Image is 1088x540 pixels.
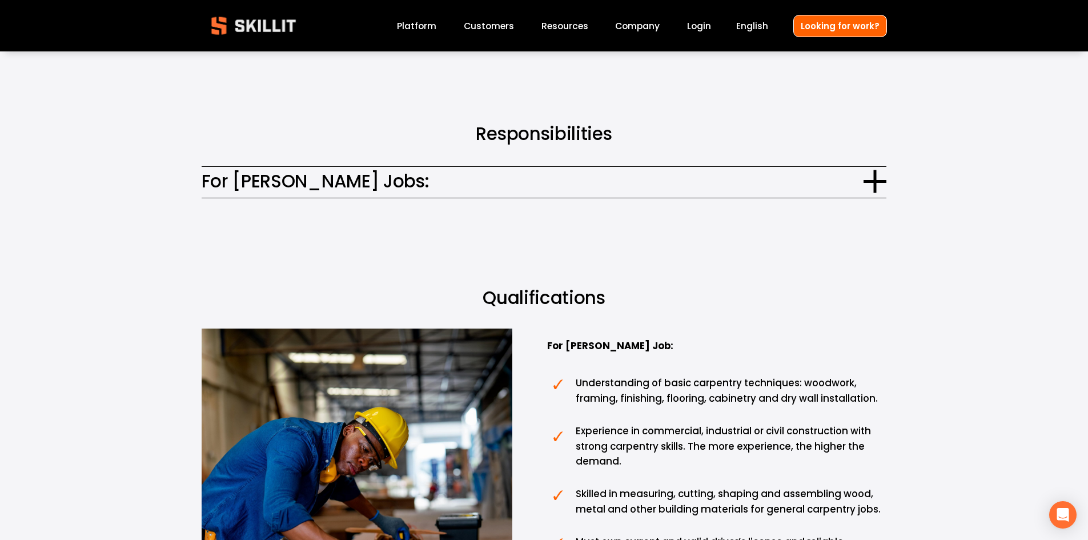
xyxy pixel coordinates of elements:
[202,9,306,43] img: Skillit
[202,3,246,19] strong: Benefits:
[793,15,887,37] a: Looking for work?
[576,423,886,470] p: Experience in commercial, industrial or civil construction with strong carpentry skills. The more...
[397,18,436,34] a: Platform
[576,375,886,406] p: Understanding of basic carpentry techniques: woodwork, framing, finishing, flooring, cabinetry an...
[736,19,768,33] span: English
[464,18,514,34] a: Customers
[547,338,673,355] strong: For [PERSON_NAME] Job:
[1049,501,1077,529] div: Open Intercom Messenger
[541,18,588,34] a: folder dropdown
[288,122,800,146] h2: Responsibilities
[202,3,887,35] p: Most [PERSON_NAME] jobs include paid time off, medical and retirement benefits. Specific benefits...
[615,18,660,34] a: Company
[576,486,886,517] p: Skilled in measuring, cutting, shaping and assembling wood, metal and other building materials fo...
[202,168,864,195] span: For [PERSON_NAME] Jobs:
[230,286,858,310] h2: Qualifications
[202,167,887,198] button: For [PERSON_NAME] Jobs:
[687,18,711,34] a: Login
[736,18,768,34] div: language picker
[541,19,588,33] span: Resources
